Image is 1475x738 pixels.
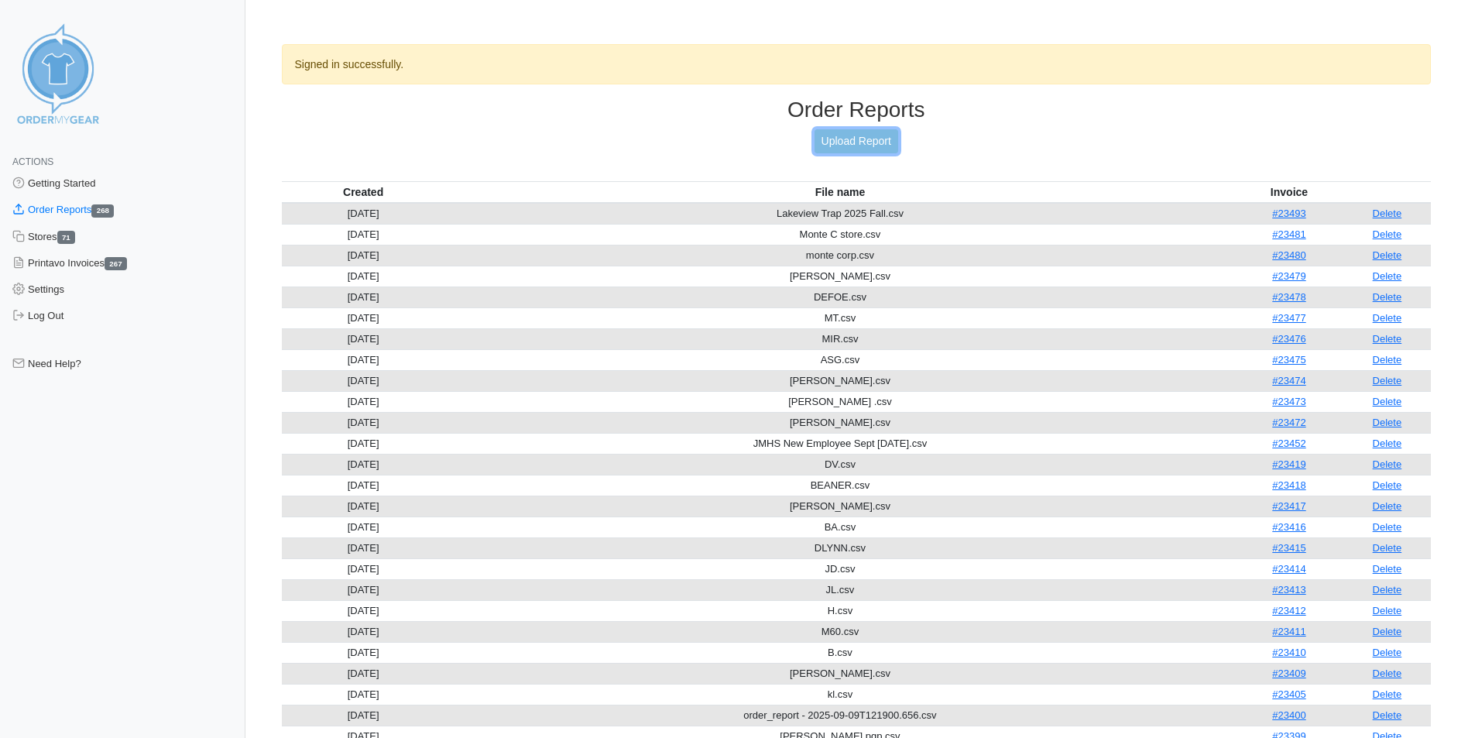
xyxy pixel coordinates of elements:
td: [DATE] [282,370,445,391]
a: Delete [1373,647,1402,658]
a: Delete [1373,270,1402,282]
a: Delete [1373,584,1402,596]
a: Delete [1373,333,1402,345]
td: [PERSON_NAME].csv [445,370,1235,391]
td: [PERSON_NAME] .csv [445,391,1235,412]
td: [DATE] [282,287,445,307]
td: [DATE] [282,391,445,412]
td: [PERSON_NAME].csv [445,266,1235,287]
td: [DATE] [282,412,445,433]
a: #23415 [1272,542,1305,554]
td: MIR.csv [445,328,1235,349]
a: Delete [1373,479,1402,491]
td: MT.csv [445,307,1235,328]
td: DV.csv [445,454,1235,475]
td: DEFOE.csv [445,287,1235,307]
a: #23416 [1272,521,1305,533]
a: Delete [1373,500,1402,512]
td: [DATE] [282,245,445,266]
a: Delete [1373,417,1402,428]
td: [DATE] [282,307,445,328]
a: Delete [1373,312,1402,324]
td: [DATE] [282,600,445,621]
td: [DATE] [282,475,445,496]
a: Delete [1373,375,1402,386]
span: 268 [91,204,114,218]
a: Delete [1373,521,1402,533]
td: kl.csv [445,684,1235,705]
td: [DATE] [282,349,445,370]
a: Delete [1373,458,1402,470]
a: #23417 [1272,500,1305,512]
td: [DATE] [282,705,445,726]
td: [DATE] [282,558,445,579]
td: [DATE] [282,496,445,517]
span: Actions [12,156,53,167]
a: #23480 [1272,249,1305,261]
a: #23400 [1272,709,1305,721]
td: JMHS New Employee Sept [DATE].csv [445,433,1235,454]
a: Delete [1373,709,1402,721]
td: [DATE] [282,224,445,245]
a: Delete [1373,249,1402,261]
a: #23410 [1272,647,1305,658]
th: Created [282,181,445,203]
td: [DATE] [282,642,445,663]
td: [DATE] [282,266,445,287]
a: #23409 [1272,668,1305,679]
td: [DATE] [282,663,445,684]
a: #23405 [1272,688,1305,700]
td: [DATE] [282,684,445,705]
td: JD.csv [445,558,1235,579]
a: #23477 [1272,312,1305,324]
a: Delete [1373,688,1402,700]
td: [DATE] [282,517,445,537]
span: 71 [57,231,76,244]
td: [PERSON_NAME].csv [445,496,1235,517]
td: JL.csv [445,579,1235,600]
td: monte corp.csv [445,245,1235,266]
td: [DATE] [282,621,445,642]
a: Delete [1373,228,1402,240]
td: DLYNN.csv [445,537,1235,558]
a: #23452 [1272,438,1305,449]
a: #23472 [1272,417,1305,428]
a: #23479 [1272,270,1305,282]
td: order_report - 2025-09-09T121900.656.csv [445,705,1235,726]
a: #23414 [1272,563,1305,575]
td: [DATE] [282,579,445,600]
td: Monte C store.csv [445,224,1235,245]
th: File name [445,181,1235,203]
td: M60.csv [445,621,1235,642]
span: 267 [105,257,127,270]
td: [DATE] [282,203,445,225]
a: Delete [1373,438,1402,449]
td: [DATE] [282,433,445,454]
td: BEANER.csv [445,475,1235,496]
td: [PERSON_NAME].csv [445,412,1235,433]
a: #23412 [1272,605,1305,616]
a: #23478 [1272,291,1305,303]
a: #23476 [1272,333,1305,345]
td: [DATE] [282,328,445,349]
h3: Order Reports [282,97,1432,123]
a: Upload Report [815,129,898,153]
td: B.csv [445,642,1235,663]
a: #23493 [1272,208,1305,219]
a: #23411 [1272,626,1305,637]
th: Invoice [1235,181,1343,203]
td: [DATE] [282,537,445,558]
td: BA.csv [445,517,1235,537]
td: [PERSON_NAME].csv [445,663,1235,684]
a: #23473 [1272,396,1305,407]
a: Delete [1373,563,1402,575]
a: Delete [1373,668,1402,679]
a: #23475 [1272,354,1305,366]
a: Delete [1373,626,1402,637]
a: Delete [1373,605,1402,616]
a: Delete [1373,208,1402,219]
td: Lakeview Trap 2025 Fall.csv [445,203,1235,225]
td: H.csv [445,600,1235,621]
a: #23419 [1272,458,1305,470]
td: [DATE] [282,454,445,475]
